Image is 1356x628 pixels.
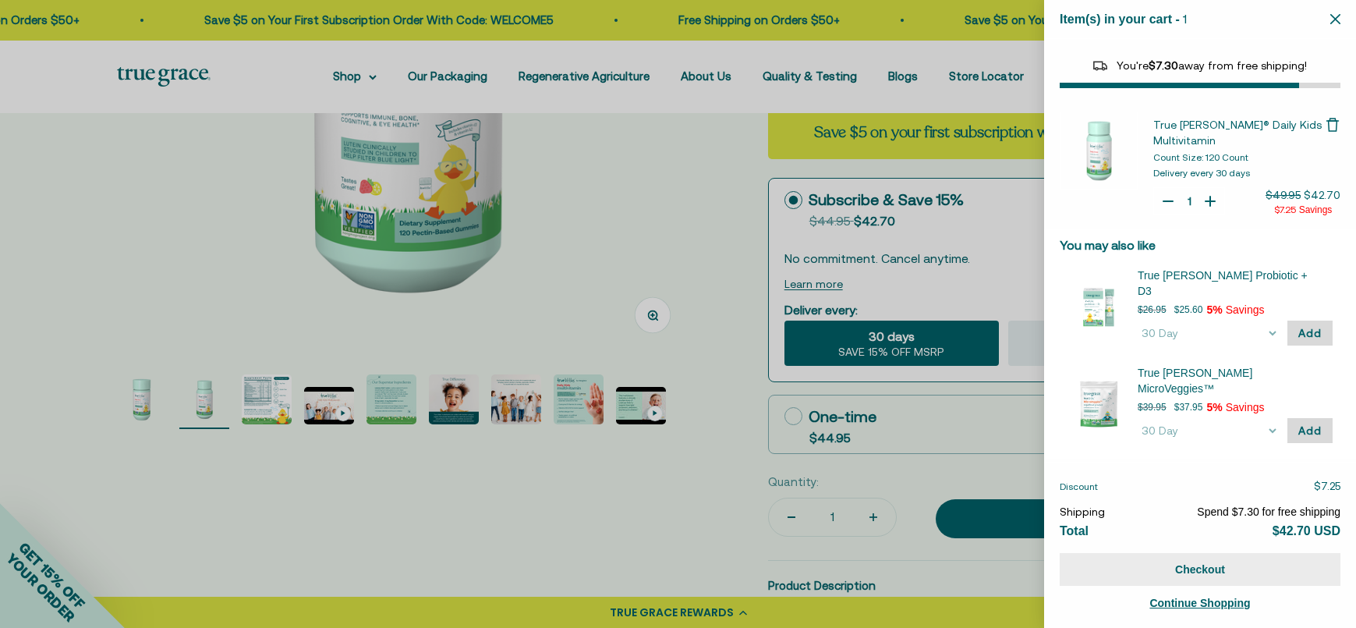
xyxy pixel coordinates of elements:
div: True Littles Probiotic + D3 [1138,268,1333,299]
span: Discount [1060,481,1098,492]
span: You may also like [1060,238,1156,252]
span: $7.25 [1274,204,1296,215]
div: Delivery every 30 days [1153,167,1325,179]
span: Add [1298,327,1322,339]
button: Checkout [1060,553,1340,586]
p: $39.95 [1138,399,1167,415]
span: Total [1060,524,1089,538]
span: Count Size: 120 Count [1153,152,1248,163]
button: Remove True Littles® Daily Kids Multivitamin [1325,117,1340,133]
span: Savings [1299,204,1333,215]
span: True [PERSON_NAME]® Daily Kids Multivitamin [1153,119,1322,147]
a: True [PERSON_NAME]® Daily Kids Multivitamin [1153,117,1325,148]
button: Add [1287,418,1333,443]
span: True [PERSON_NAME] Probiotic + D3 [1138,268,1313,299]
img: 30 Day [1067,275,1130,338]
span: $7.30 [1149,59,1178,72]
input: Quantity for True Littles® Daily Kids Multivitamin [1181,193,1197,209]
span: $42.70 USD [1273,524,1340,538]
div: True Littles MicroVeggies™ [1138,365,1333,396]
span: You're away from free shipping! [1117,59,1307,72]
a: Continue Shopping [1060,594,1340,612]
p: $37.95 [1174,399,1203,415]
button: Close [1330,12,1340,27]
span: $49.95 [1266,189,1301,201]
p: $25.60 [1174,302,1203,318]
span: 1 [1183,12,1187,26]
span: Shipping [1060,506,1105,518]
img: Reward bar icon image [1091,56,1110,75]
p: $26.95 [1138,302,1167,318]
img: True Littles® Daily Kids Multivitamin - 120 Count [1060,112,1138,190]
span: 5% [1206,303,1222,316]
span: Continue Shopping [1149,597,1250,609]
span: $42.70 [1304,189,1340,201]
span: Item(s) in your cart - [1060,12,1180,26]
span: Savings [1226,401,1265,413]
span: Add [1298,424,1322,437]
span: True [PERSON_NAME] MicroVeggies™ [1138,365,1313,396]
span: Savings [1226,303,1265,316]
button: Add [1287,321,1333,346]
span: 5% [1206,401,1222,413]
span: $7.25 [1314,480,1340,492]
img: 30 Day [1067,373,1130,435]
span: Spend $7.30 for free shipping [1197,506,1340,518]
